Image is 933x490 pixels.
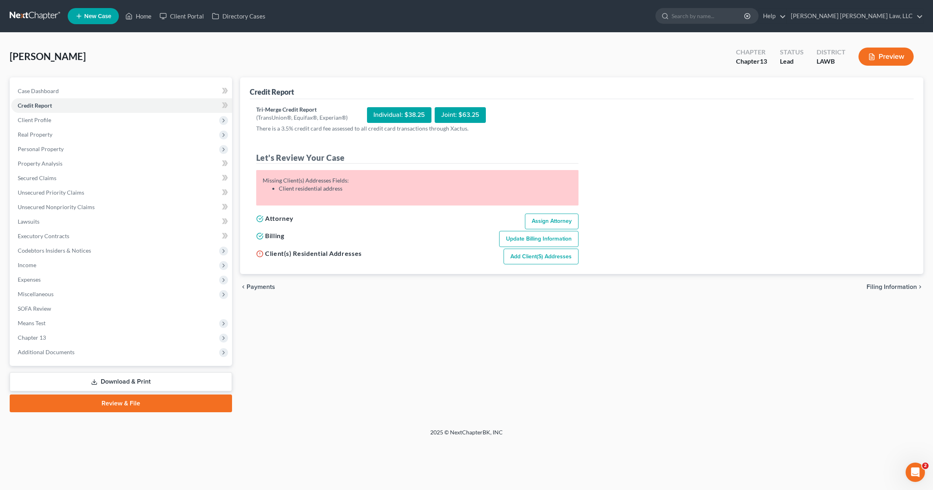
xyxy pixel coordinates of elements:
div: Tri-Merge Credit Report [256,106,348,114]
div: Lead [780,57,804,66]
a: Assign Attorney [525,214,578,230]
li: Client residential address [279,185,572,193]
span: Executory Contracts [18,233,69,239]
span: 13 [760,57,767,65]
div: Individual: $38.25 [367,107,431,123]
button: Preview [858,48,914,66]
div: (TransUnion®, Equifax®, Experian®) [256,114,348,122]
input: Search by name... [672,8,745,23]
span: Unsecured Nonpriority Claims [18,203,95,210]
p: There is a 3.5% credit card fee assessed to all credit card transactions through Xactus. [256,125,578,133]
span: Property Analysis [18,160,62,167]
a: Unsecured Priority Claims [11,185,232,200]
span: Credit Report [18,102,52,109]
a: SOFA Review [11,301,232,316]
i: chevron_right [917,284,923,290]
div: Chapter [736,57,767,66]
a: Review & File [10,394,232,412]
div: Chapter [736,48,767,57]
a: Help [759,9,786,23]
div: LAWB [817,57,846,66]
span: Secured Claims [18,174,56,181]
div: Credit Report [250,87,294,97]
span: Real Property [18,131,52,138]
a: [PERSON_NAME] [PERSON_NAME] Law, LLC [787,9,923,23]
span: Attorney [265,214,294,222]
span: Additional Documents [18,349,75,355]
a: Update Billing Information [499,231,578,247]
span: Personal Property [18,145,64,152]
a: Unsecured Nonpriority Claims [11,200,232,214]
span: Unsecured Priority Claims [18,189,84,196]
span: [PERSON_NAME] [10,50,86,62]
span: Client Profile [18,116,51,123]
a: Client Portal [155,9,208,23]
span: New Case [84,13,111,19]
a: Directory Cases [208,9,270,23]
h5: Billing [256,231,284,241]
a: Property Analysis [11,156,232,171]
a: Home [121,9,155,23]
a: Executory Contracts [11,229,232,243]
a: Secured Claims [11,171,232,185]
i: chevron_left [240,284,247,290]
button: Filing Information chevron_right [867,284,923,290]
span: Chapter 13 [18,334,46,341]
div: 2025 © NextChapterBK, INC [237,428,696,443]
span: Codebtors Insiders & Notices [18,247,91,254]
span: 2 [922,463,929,469]
div: Joint: $63.25 [435,107,486,123]
div: District [817,48,846,57]
button: chevron_left Payments [240,284,275,290]
span: Expenses [18,276,41,283]
a: Credit Report [11,98,232,113]
span: SOFA Review [18,305,51,312]
h5: Client(s) Residential Addresses [256,249,362,258]
span: Payments [247,284,275,290]
a: Add Client(s) Addresses [504,249,578,265]
span: Filing Information [867,284,917,290]
a: Case Dashboard [11,84,232,98]
span: Miscellaneous [18,291,54,297]
div: Status [780,48,804,57]
iframe: Intercom live chat [906,463,925,482]
span: Income [18,262,36,268]
div: Missing Client(s) Addresses Fields: [263,176,572,193]
h4: Let's Review Your Case [256,152,578,164]
span: Means Test [18,320,46,326]
span: Case Dashboard [18,87,59,94]
a: Download & Print [10,372,232,391]
span: Lawsuits [18,218,39,225]
a: Lawsuits [11,214,232,229]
